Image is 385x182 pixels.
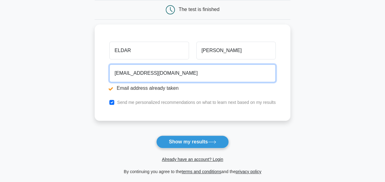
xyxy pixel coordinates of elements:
div: By continuing you agree to the and the [91,168,294,175]
a: privacy policy [236,169,261,174]
input: Last name [196,42,276,59]
div: The test is finished [179,7,219,12]
a: Already have an account? Login [162,157,223,162]
label: Send me personalized recommendations on what to learn next based on my results [117,100,276,105]
a: terms and conditions [182,169,221,174]
input: First name [109,42,189,59]
button: Show my results [156,135,228,148]
li: Email address already taken [109,85,276,92]
input: Email [109,64,276,82]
